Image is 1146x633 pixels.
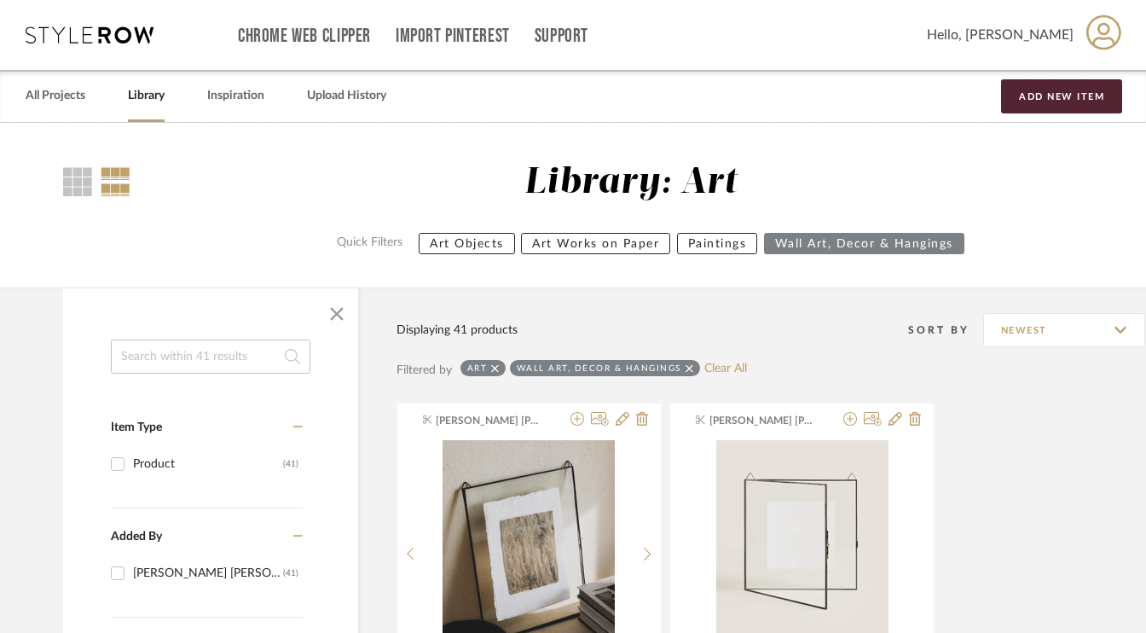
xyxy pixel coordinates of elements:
[521,233,670,254] button: Art Works on Paper
[207,84,264,107] a: Inspiration
[128,84,165,107] a: Library
[704,362,747,376] a: Clear All
[764,233,964,254] button: Wall Art, Decor & Hangings
[133,560,283,587] div: [PERSON_NAME] [PERSON_NAME]
[467,363,488,374] div: Art
[238,29,371,44] a: Chrome Web Clipper
[535,29,588,44] a: Support
[111,340,310,374] input: Search within 41 results
[26,84,85,107] a: All Projects
[1001,79,1122,113] button: Add New Item
[307,84,386,107] a: Upload History
[283,560,298,587] div: (41)
[396,361,452,380] div: Filtered by
[111,531,162,543] span: Added By
[419,233,515,254] button: Art Objects
[908,322,983,339] div: Sort By
[327,233,413,254] label: Quick Filters
[436,413,543,428] span: [PERSON_NAME] [PERSON_NAME]
[283,450,298,478] div: (41)
[524,161,738,205] div: Library: Art
[396,29,510,44] a: Import Pinterest
[133,450,283,478] div: Product
[709,413,817,428] span: [PERSON_NAME] [PERSON_NAME]
[927,25,1074,45] span: Hello, [PERSON_NAME]
[396,321,518,340] div: Displaying 41 products
[320,297,354,331] button: Close
[517,363,681,374] div: Wall Art, Decor & Hangings
[677,233,758,254] button: Paintings
[111,421,162,433] span: Item Type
